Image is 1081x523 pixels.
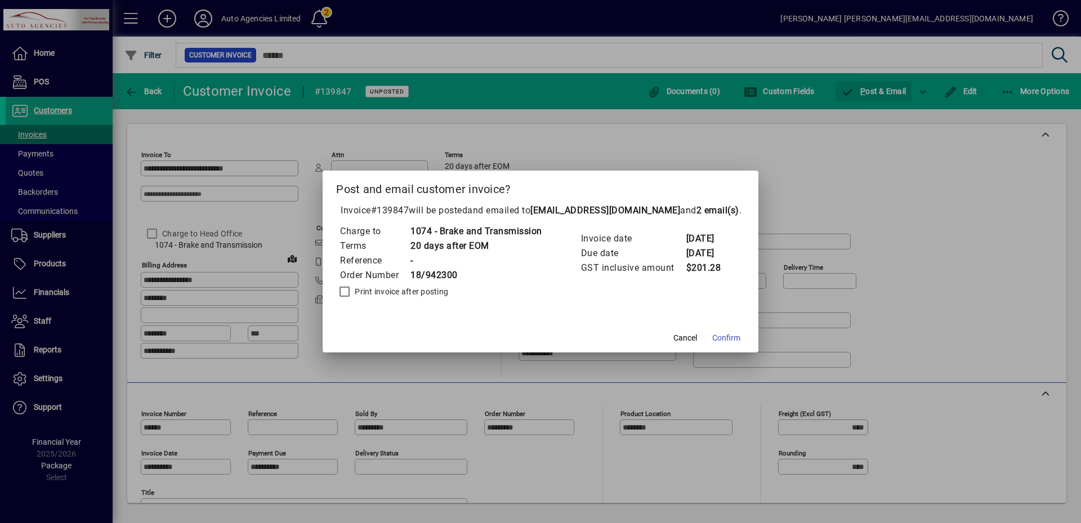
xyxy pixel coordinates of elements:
td: [DATE] [686,246,731,261]
td: Charge to [340,224,410,239]
td: Reference [340,253,410,268]
span: #139847 [371,205,409,216]
td: Terms [340,239,410,253]
button: Confirm [708,328,745,348]
td: GST inclusive amount [580,261,686,275]
td: Invoice date [580,231,686,246]
span: Cancel [673,332,697,344]
td: 1074 - Brake and Transmission [410,224,542,239]
td: 20 days after EOM [410,239,542,253]
p: Invoice will be posted . [336,204,745,217]
td: Order Number [340,268,410,283]
td: $201.28 [686,261,731,275]
b: [EMAIL_ADDRESS][DOMAIN_NAME] [530,205,680,216]
td: - [410,253,542,268]
span: and emailed to [467,205,739,216]
b: 2 email(s) [696,205,739,216]
td: [DATE] [686,231,731,246]
h2: Post and email customer invoice? [323,171,758,203]
span: Confirm [712,332,740,344]
td: 18/942300 [410,268,542,283]
td: Due date [580,246,686,261]
span: and [680,205,739,216]
label: Print invoice after posting [352,286,448,297]
button: Cancel [667,328,703,348]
